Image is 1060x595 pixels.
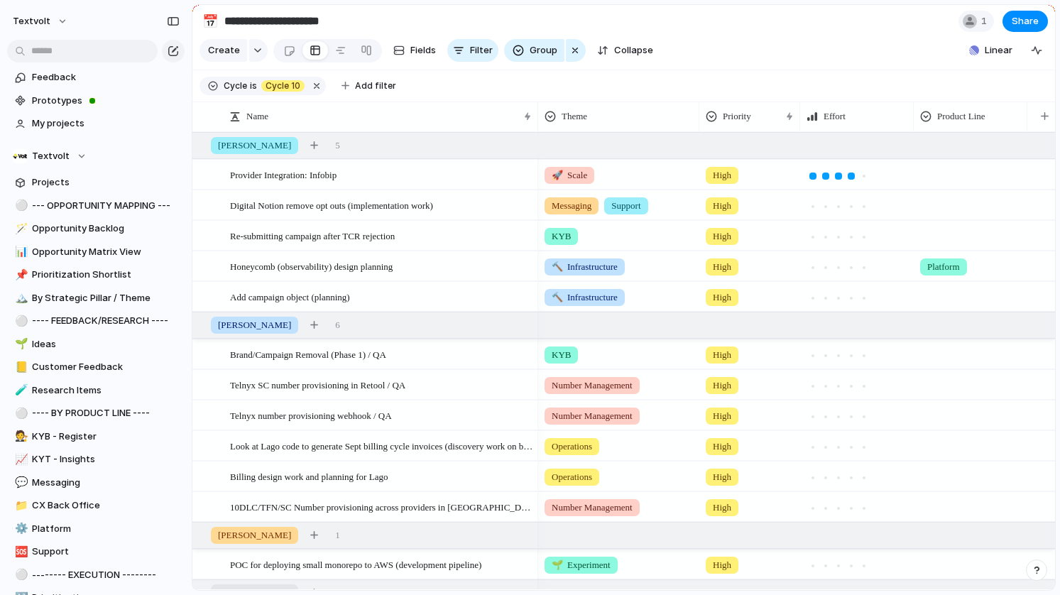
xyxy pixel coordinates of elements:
[713,409,731,423] span: High
[7,146,185,167] button: Textvolt
[355,80,396,92] span: Add filter
[250,80,257,92] span: is
[552,290,618,305] span: Infrastructure
[713,378,731,393] span: High
[7,241,185,263] a: 📊Opportunity Matrix View
[32,222,180,236] span: Opportunity Backlog
[32,430,180,444] span: KYB - Register
[1002,11,1048,32] button: Share
[470,43,493,58] span: Filter
[713,229,731,244] span: High
[552,170,563,180] span: 🚀
[13,245,27,259] button: 📊
[333,76,405,96] button: Add filter
[230,227,395,244] span: Re-submitting campaign after TCR rejection
[7,264,185,285] a: 📌Prioritization Shortlist
[15,452,25,468] div: 📈
[335,528,340,542] span: 1
[13,337,27,351] button: 🌱
[13,476,27,490] button: 💬
[15,382,25,398] div: 🧪
[562,109,587,124] span: Theme
[7,356,185,378] div: 📒Customer Feedback
[1012,14,1039,28] span: Share
[981,14,991,28] span: 1
[230,556,481,572] span: POC for deploying small monorepo to AWS (development pipeline)
[447,39,498,62] button: Filter
[230,166,337,182] span: Provider Integration: Infobip
[13,430,27,444] button: 🧑‍⚖️
[32,149,70,163] span: Textvolt
[13,383,27,398] button: 🧪
[32,70,180,84] span: Feedback
[15,290,25,306] div: 🏔️
[200,39,247,62] button: Create
[7,380,185,401] a: 🧪Research Items
[7,218,185,239] a: 🪄Opportunity Backlog
[230,437,533,454] span: Look at Lago code to generate Sept billing cycle invoices (discovery work on billing)
[7,172,185,193] a: Projects
[552,440,592,454] span: Operations
[7,195,185,217] a: ⚪--- OPPORTUNITY MAPPING ---
[335,138,340,153] span: 5
[552,199,591,213] span: Messaging
[552,409,633,423] span: Number Management
[6,10,75,33] button: textvolt
[713,440,731,454] span: High
[230,288,350,305] span: Add campaign object (planning)
[230,498,533,515] span: 10DLC/TFN/SC Number provisioning across providers in [GEOGRAPHIC_DATA]
[388,39,442,62] button: Fields
[32,383,180,398] span: Research Items
[552,261,563,272] span: 🔨
[552,559,563,570] span: 🌱
[32,268,180,282] span: Prioritization Shortlist
[218,528,291,542] span: [PERSON_NAME]
[32,94,180,108] span: Prototypes
[504,39,564,62] button: Group
[410,43,436,58] span: Fields
[713,470,731,484] span: High
[552,292,563,302] span: 🔨
[13,14,50,28] span: textvolt
[7,310,185,332] div: ⚪---- FEEDBACK/RESEARCH ----
[937,109,985,124] span: Product Line
[713,348,731,362] span: High
[15,359,25,376] div: 📒
[7,426,185,447] a: 🧑‍⚖️KYB - Register
[218,318,291,332] span: [PERSON_NAME]
[713,260,731,274] span: High
[15,244,25,260] div: 📊
[208,43,240,58] span: Create
[230,346,386,362] span: Brand/Campaign Removal (Phase 1) / QA
[335,318,340,332] span: 6
[15,313,25,329] div: ⚪
[32,476,180,490] span: Messaging
[13,291,27,305] button: 🏔️
[13,452,27,466] button: 📈
[266,80,300,92] span: Cycle 10
[15,474,25,491] div: 💬
[15,197,25,214] div: ⚪
[927,260,960,274] span: Platform
[258,78,307,94] button: Cycle 10
[824,109,846,124] span: Effort
[614,43,653,58] span: Collapse
[7,113,185,134] a: My projects
[13,360,27,374] button: 📒
[32,360,180,374] span: Customer Feedback
[7,449,185,470] a: 📈KYT - Insights
[13,314,27,328] button: ⚪
[611,199,640,213] span: Support
[552,229,571,244] span: KYB
[7,403,185,424] div: ⚪---- BY PRODUCT LINE ----
[230,197,433,213] span: Digital Notion remove opt outs (implementation work)
[32,175,180,190] span: Projects
[552,168,587,182] span: Scale
[13,406,27,420] button: ⚪
[32,291,180,305] span: By Strategic Pillar / Theme
[713,168,731,182] span: High
[246,109,268,124] span: Name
